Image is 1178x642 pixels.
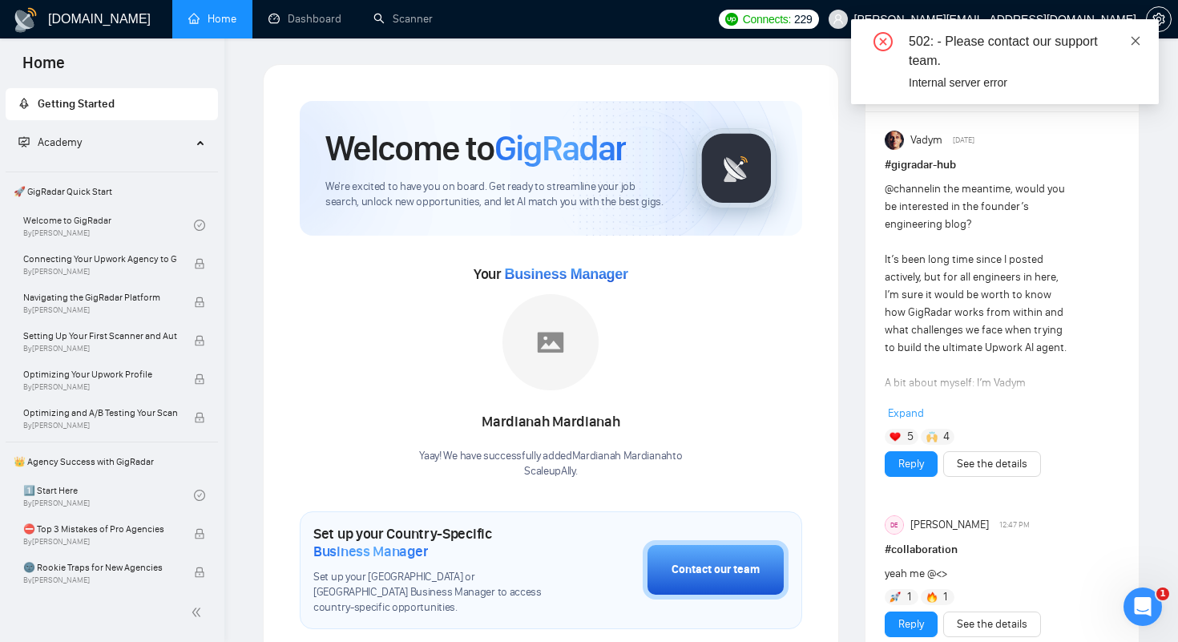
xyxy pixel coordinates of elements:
[943,429,950,445] span: 4
[725,13,738,26] img: upwork-logo.png
[313,570,563,616] span: Set up your [GEOGRAPHIC_DATA] or [GEOGRAPHIC_DATA] Business Manager to access country-specific op...
[194,335,205,346] span: lock
[10,51,78,85] span: Home
[888,406,924,420] span: Expand
[794,10,812,28] span: 229
[325,127,626,170] h1: Welcome to
[313,525,563,560] h1: Set up your Country-Specific
[957,455,1027,473] a: See the details
[194,258,205,269] span: lock
[6,88,218,120] li: Getting Started
[419,449,682,479] div: Yaay! We have successfully added Mardianah Mardianah to
[886,516,903,534] div: DE
[38,135,82,149] span: Academy
[1124,587,1162,626] iframe: Intercom live chat
[909,32,1140,71] div: 502: - Please contact our support team.
[953,133,974,147] span: [DATE]
[943,451,1041,477] button: See the details
[23,421,177,430] span: By [PERSON_NAME]
[18,136,30,147] span: fund-projection-screen
[910,516,989,534] span: [PERSON_NAME]
[504,266,627,282] span: Business Manager
[419,464,682,479] p: ScaleupAlly .
[7,446,216,478] span: 👑 Agency Success with GigRadar
[23,478,194,513] a: 1️⃣ Start HereBy[PERSON_NAME]
[926,592,938,603] img: 🔥
[907,589,911,605] span: 1
[943,589,947,605] span: 1
[23,575,177,585] span: By [PERSON_NAME]
[885,541,1120,559] h1: # collaboration
[696,128,777,208] img: gigradar-logo.png
[38,97,115,111] span: Getting Started
[23,208,194,243] a: Welcome to GigRadarBy[PERSON_NAME]
[373,12,433,26] a: searchScanner
[23,328,177,344] span: Setting Up Your First Scanner and Auto-Bidder
[191,604,207,620] span: double-left
[890,431,901,442] img: ❤️
[885,131,904,150] img: Vadym
[873,32,893,51] span: close-circle
[194,412,205,423] span: lock
[494,127,626,170] span: GigRadar
[23,537,177,547] span: By [PERSON_NAME]
[313,543,428,560] span: Business Manager
[194,490,205,501] span: check-circle
[1146,6,1172,32] button: setting
[890,592,901,603] img: 🚀
[23,366,177,382] span: Optimizing Your Upwork Profile
[194,297,205,308] span: lock
[194,373,205,385] span: lock
[999,518,1030,532] span: 12:47 PM
[898,616,924,633] a: Reply
[1130,35,1141,46] span: close
[474,265,628,283] span: Your
[909,74,1140,91] div: Internal server error
[885,182,932,196] span: @channel
[23,267,177,277] span: By [PERSON_NAME]
[672,561,760,579] div: Contact our team
[743,10,791,28] span: Connects:
[23,289,177,305] span: Navigating the GigRadar Platform
[325,180,671,210] span: We're excited to have you on board. Get ready to streamline your job search, unlock new opportuni...
[1156,587,1169,600] span: 1
[188,12,236,26] a: homeHome
[23,305,177,315] span: By [PERSON_NAME]
[957,616,1027,633] a: See the details
[194,567,205,578] span: lock
[502,294,599,390] img: placeholder.png
[194,220,205,231] span: check-circle
[23,559,177,575] span: 🌚 Rookie Traps for New Agencies
[23,344,177,353] span: By [PERSON_NAME]
[18,98,30,109] span: rocket
[194,528,205,539] span: lock
[268,12,341,26] a: dashboardDashboard
[833,14,844,25] span: user
[885,451,938,477] button: Reply
[23,521,177,537] span: ⛔ Top 3 Mistakes of Pro Agencies
[7,176,216,208] span: 🚀 GigRadar Quick Start
[419,409,682,436] div: Mardianah Mardianah
[885,565,1073,583] div: yeah me @<>
[23,382,177,392] span: By [PERSON_NAME]
[643,540,789,600] button: Contact our team
[898,455,924,473] a: Reply
[910,131,942,149] span: Vadym
[23,405,177,421] span: Optimizing and A/B Testing Your Scanner for Better Results
[926,431,938,442] img: 🙌
[13,7,38,33] img: logo
[943,612,1041,637] button: See the details
[1147,13,1171,26] span: setting
[23,251,177,267] span: Connecting Your Upwork Agency to GigRadar
[885,612,938,637] button: Reply
[18,135,82,149] span: Academy
[907,429,914,445] span: 5
[1146,13,1172,26] a: setting
[885,156,1120,174] h1: # gigradar-hub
